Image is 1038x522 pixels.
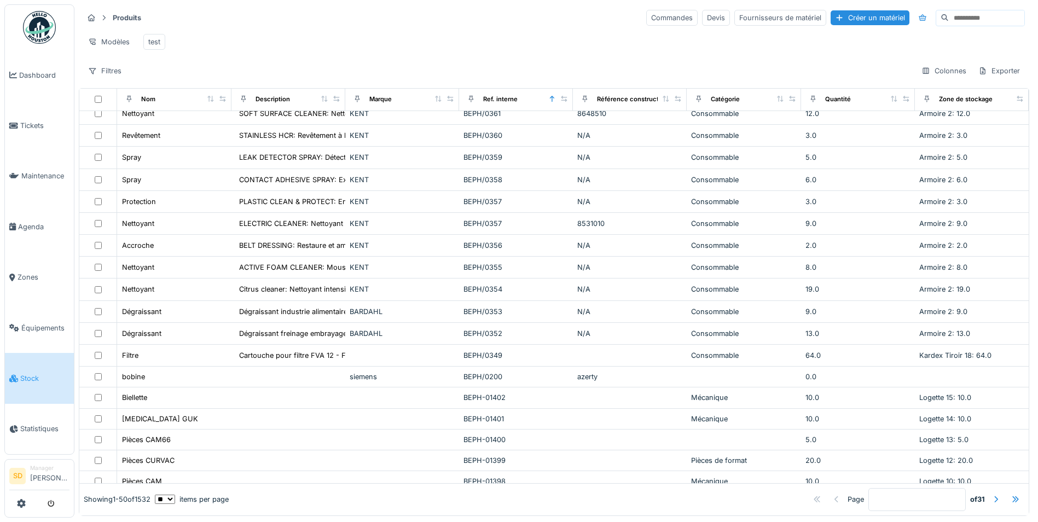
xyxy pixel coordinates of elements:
[350,196,455,207] div: KENT
[9,464,69,490] a: SD Manager[PERSON_NAME]
[463,372,569,382] div: BEPH/0200
[18,222,69,232] span: Agenda
[597,95,669,104] div: Référence constructeur
[239,130,416,141] div: STAINLESS HCR: Revêtement à base d'acier inoxyd...
[917,63,971,79] div: Colonnes
[805,196,911,207] div: 3.0
[805,218,911,229] div: 9.0
[463,152,569,163] div: BEPH/0359
[256,95,290,104] div: Description
[463,476,569,486] div: BEPH-01398
[239,175,424,185] div: CONTACT ADHESIVE SPRAY: Excellente adhésion sur...
[463,108,569,119] div: BEPH/0361
[577,306,682,317] div: N/A
[463,240,569,251] div: BEPH/0356
[919,329,970,338] span: Armoire 2: 13.0
[805,130,911,141] div: 3.0
[691,414,796,424] div: Mécanique
[691,175,796,185] div: Consommable
[30,464,69,488] li: [PERSON_NAME]
[108,13,146,23] strong: Produits
[463,350,569,361] div: BEPH/0349
[577,372,682,382] div: azerty
[691,476,796,486] div: Mécanique
[122,240,154,251] div: Accroche
[20,120,69,131] span: Tickets
[5,404,74,454] a: Statistiques
[239,284,401,294] div: Citrus cleaner: Nettoyant intensif aux terpènes...
[122,392,147,403] div: Biellette
[5,353,74,403] a: Stock
[122,175,141,185] div: Spray
[350,130,455,141] div: KENT
[369,95,392,104] div: Marque
[122,130,160,141] div: Revêtement
[463,455,569,466] div: BEPH-01399
[122,476,162,486] div: Pièces CAM
[83,34,135,50] div: Modèles
[463,196,569,207] div: BEPH/0357
[577,130,682,141] div: N/A
[463,392,569,403] div: BEPH-01402
[122,350,138,361] div: Filtre
[239,350,402,361] div: Cartouche pour filtre FVA 12 - FVA 34 - dia ext...
[122,306,161,317] div: Dégraissant
[122,455,175,466] div: Pièces CURVAC
[83,63,126,79] div: Filtres
[122,434,171,445] div: Pièces CAM66
[919,456,973,465] span: Logette 12: 20.0
[148,37,160,47] div: test
[350,262,455,272] div: KENT
[919,241,967,250] span: Armoire 2: 2.0
[973,63,1025,79] div: Exporter
[463,175,569,185] div: BEPH/0358
[239,262,429,272] div: ACTIVE FOAM CLEANER: Mousse nettoyante multiusage
[122,218,154,229] div: Nettoyant
[122,328,161,339] div: Dégraissant
[805,414,911,424] div: 10.0
[463,414,569,424] div: BEPH-01401
[919,308,967,316] span: Armoire 2: 9.0
[577,218,682,229] div: 8531010
[350,240,455,251] div: KENT
[919,176,967,184] span: Armoire 2: 6.0
[463,328,569,339] div: BEPH/0352
[463,130,569,141] div: BEPH/0360
[702,10,730,26] div: Devis
[646,10,698,26] div: Commandes
[577,328,682,339] div: N/A
[805,175,911,185] div: 6.0
[463,306,569,317] div: BEPH/0353
[919,153,967,161] span: Armoire 2: 5.0
[350,328,455,339] div: BARDAHL
[805,476,911,486] div: 10.0
[122,108,154,119] div: Nettoyant
[805,306,911,317] div: 9.0
[691,130,796,141] div: Consommable
[577,152,682,163] div: N/A
[239,328,369,339] div: Dégraissant freinage embrayage atelier
[20,373,69,384] span: Stock
[919,477,971,485] span: Logette 10: 10.0
[919,393,971,402] span: Logette 15: 10.0
[734,10,826,26] div: Fournisseurs de matériel
[805,434,911,445] div: 5.0
[239,240,410,251] div: BELT DRESSING: Restaure et améliore l'accroche ...
[805,455,911,466] div: 20.0
[350,175,455,185] div: KENT
[691,392,796,403] div: Mécanique
[805,284,911,294] div: 19.0
[831,10,909,25] div: Créer un matériel
[577,108,682,119] div: 8648510
[919,436,969,444] span: Logette 13: 5.0
[577,175,682,185] div: N/A
[483,95,518,104] div: Ref. interne
[577,240,682,251] div: N/A
[939,95,993,104] div: Zone de stockage
[691,240,796,251] div: Consommable
[350,372,455,382] div: siemens
[919,109,970,118] span: Armoire 2: 12.0
[805,350,911,361] div: 64.0
[577,262,682,272] div: N/A
[691,218,796,229] div: Consommable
